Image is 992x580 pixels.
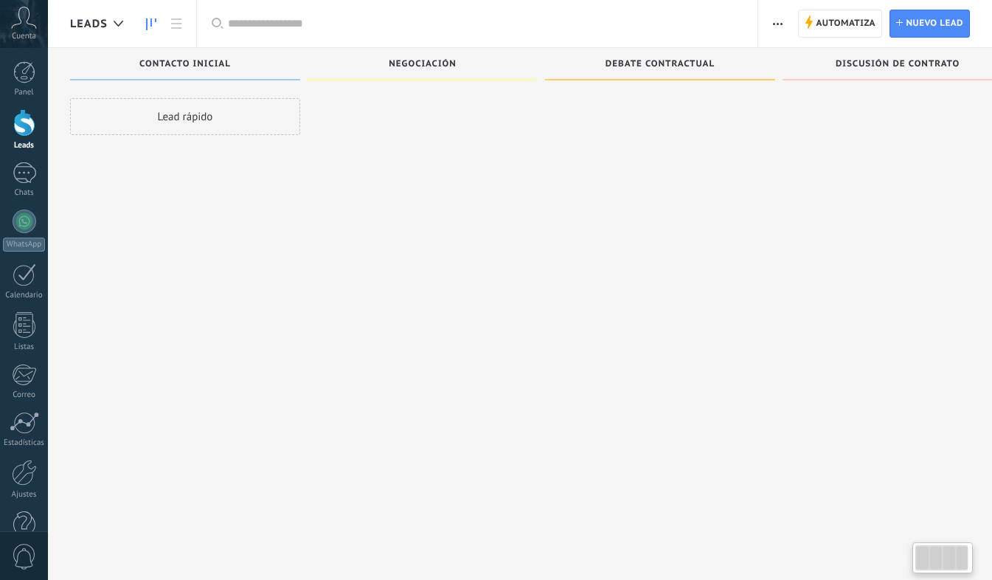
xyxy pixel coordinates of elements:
[3,188,46,198] div: Chats
[906,10,963,37] span: Nuevo lead
[3,390,46,400] div: Correo
[606,59,715,69] span: Debate contractual
[798,10,882,38] a: Automatiza
[70,17,108,31] span: Leads
[3,438,46,448] div: Estadísticas
[389,59,457,69] span: Negociación
[816,10,875,37] span: Automatiza
[3,291,46,300] div: Calendario
[3,342,46,352] div: Listas
[3,490,46,500] div: Ajustes
[889,10,970,38] a: Nuevo lead
[3,141,46,151] div: Leads
[12,32,36,41] span: Cuenta
[315,59,530,72] div: Negociación
[836,59,960,69] span: Discusión de contrato
[139,59,231,69] span: Contacto inicial
[3,238,45,252] div: WhatsApp
[77,59,293,72] div: Contacto inicial
[70,98,300,135] div: Lead rápido
[552,59,768,72] div: Debate contractual
[3,88,46,97] div: Panel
